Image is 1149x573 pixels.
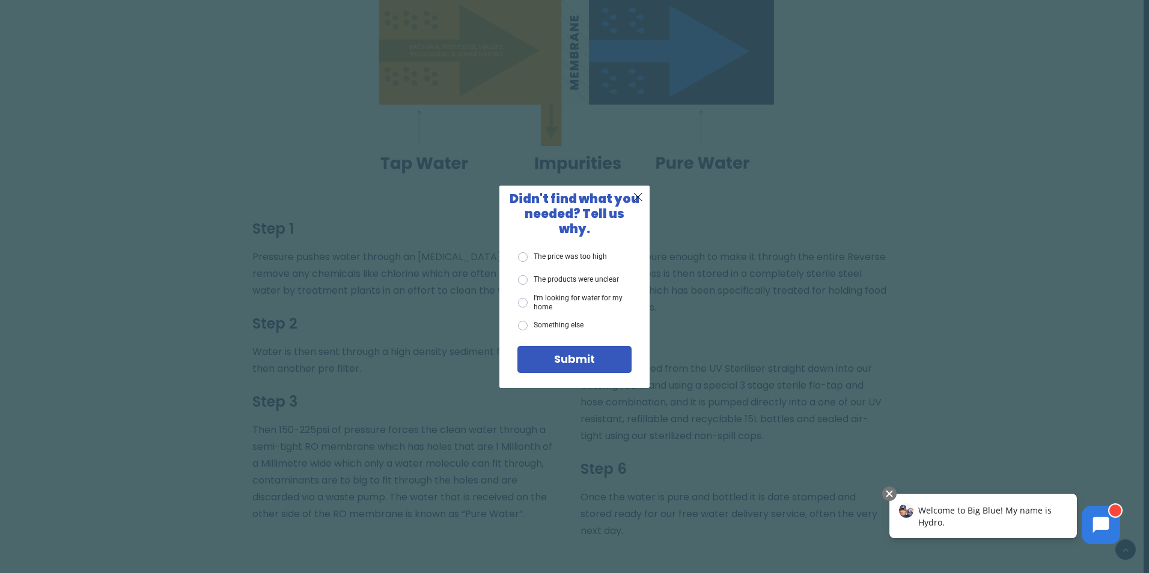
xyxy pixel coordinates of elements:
iframe: Chatbot [877,484,1132,556]
label: The products were unclear [518,275,619,285]
span: X [633,189,644,204]
label: I'm looking for water for my home [518,294,632,311]
span: Submit [554,351,595,366]
label: The price was too high [518,252,607,262]
span: Didn't find what you needed? Tell us why. [510,190,639,237]
label: Something else [518,321,584,330]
